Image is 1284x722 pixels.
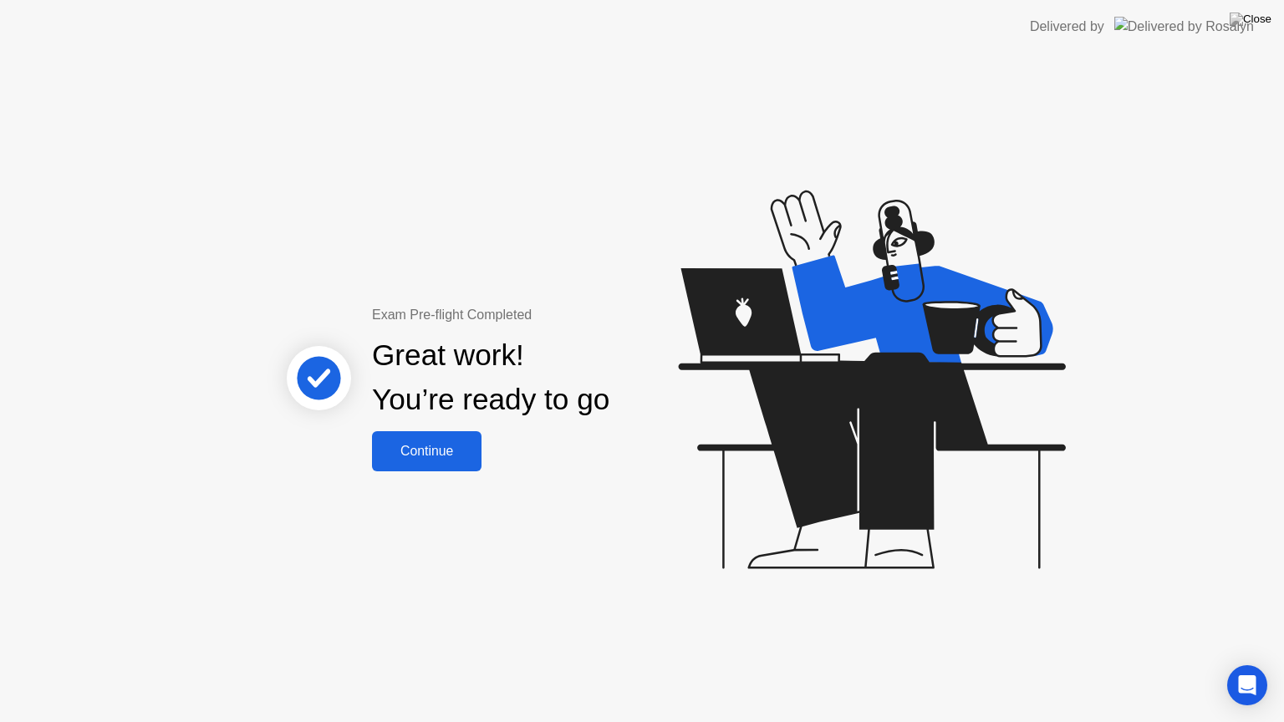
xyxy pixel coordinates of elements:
[372,305,717,325] div: Exam Pre-flight Completed
[1114,17,1254,36] img: Delivered by Rosalyn
[1227,665,1267,705] div: Open Intercom Messenger
[1230,13,1271,26] img: Close
[372,431,481,471] button: Continue
[372,333,609,422] div: Great work! You’re ready to go
[377,444,476,459] div: Continue
[1030,17,1104,37] div: Delivered by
